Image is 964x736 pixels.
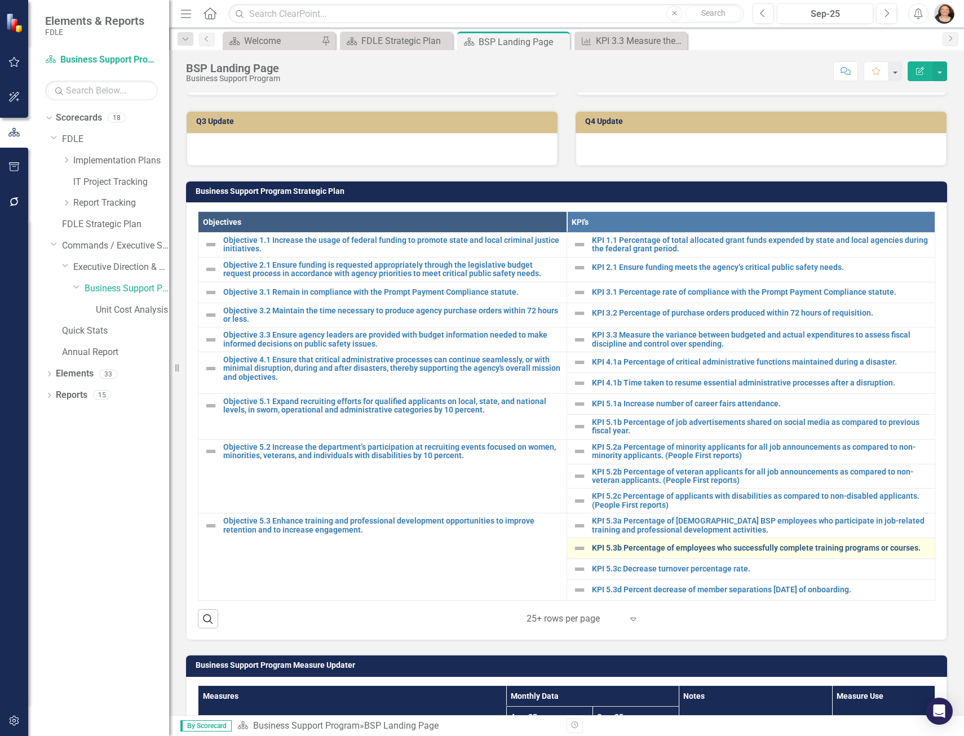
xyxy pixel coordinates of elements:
[701,8,726,17] span: Search
[223,236,561,254] a: Objective 1.1 Increase the usage of federal funding to promote state and local criminal justice i...
[567,513,935,538] td: Double-Click to Edit Right Click for Context Menu
[73,197,169,210] a: Report Tracking
[204,519,218,533] img: Not Defined
[479,35,567,49] div: BSP Landing Page
[592,236,930,254] a: KPI 1.1 Percentage of total allocated grant funds expended by state and local agencies during the...
[223,288,561,296] a: Objective 3.1 Remain in compliance with the Prompt Payment Compliance statute.
[592,468,930,485] a: KPI 5.2b Percentage of veteran applicants for all job announcements as compared to non-veteran ap...
[577,34,684,48] a: KPI 3.3 Measure the variance between budgeted and actual expenditures to assess fiscal discipline...
[223,443,561,460] a: Objective 5.2 Increase the department’s participation at recruiting events focused on women, mino...
[180,720,232,731] span: By Scorecard
[198,232,567,257] td: Double-Click to Edit Right Click for Context Menu
[573,519,586,533] img: Not Defined
[196,187,941,196] h3: Business Support Program Strategic Plan
[204,399,218,413] img: Not Defined
[56,367,94,380] a: Elements
[223,517,561,534] a: Objective 5.3 Enhance training and professional development opportunities to improve retention an...
[45,28,144,37] small: FDLE
[585,117,941,126] h3: Q4 Update
[567,327,935,352] td: Double-Click to Edit Right Click for Context Menu
[567,558,935,579] td: Double-Click to Edit Right Click for Context Menu
[96,304,169,317] a: Unit Cost Analysis
[223,307,561,324] a: Objective 3.2 Maintain the time necessary to produce agency purchase orders within 72 hours or less.
[596,34,684,48] div: KPI 3.3 Measure the variance between budgeted and actual expenditures to assess fiscal discipline...
[223,261,561,278] a: Objective 2.1 Ensure funding is requested appropriately through the legislative budget request pr...
[45,81,158,100] input: Search Below...
[573,307,586,320] img: Not Defined
[592,418,930,436] a: KPI 5.1b Percentage of job advertisements shared on social media as compared to previous fiscal y...
[592,358,930,366] a: KPI 4.1a Percentage of critical administrative functions maintained during a disaster.
[62,325,169,338] a: Quick Stats
[573,397,586,411] img: Not Defined
[573,376,586,390] img: Not Defined
[198,513,567,601] td: Double-Click to Edit Right Click for Context Menu
[204,445,218,458] img: Not Defined
[6,12,25,32] img: ClearPoint Strategy
[573,494,586,508] img: Not Defined
[573,469,586,483] img: Not Defined
[573,583,586,597] img: Not Defined
[567,303,935,327] td: Double-Click to Edit Right Click for Context Menu
[253,720,360,731] a: Business Support Program
[573,333,586,347] img: Not Defined
[592,544,930,552] a: KPI 5.3b Percentage of employees who successfully complete training programs or courses.
[934,3,954,24] img: Elizabeth Martin
[198,394,567,440] td: Double-Click to Edit Right Click for Context Menu
[62,133,169,146] a: FDLE
[592,331,930,348] a: KPI 3.3 Measure the variance between budgeted and actual expenditures to assess fiscal discipline...
[108,113,126,123] div: 18
[204,362,218,375] img: Not Defined
[62,346,169,359] a: Annual Report
[62,240,169,252] a: Commands / Executive Support Branch
[198,257,567,282] td: Double-Click to Edit Right Click for Context Menu
[228,4,744,24] input: Search ClearPoint...
[204,263,218,276] img: Not Defined
[223,331,561,348] a: Objective 3.3 Ensure agency leaders are provided with budget information needed to make informed ...
[223,397,561,415] a: Objective 5.1 Expand recruiting efforts for qualified applicants on local, state, and national le...
[198,327,567,352] td: Double-Click to Edit Right Click for Context Menu
[198,303,567,327] td: Double-Click to Edit Right Click for Context Menu
[343,34,450,48] a: FDLE Strategic Plan
[567,439,935,464] td: Double-Click to Edit Right Click for Context Menu
[85,282,169,295] a: Business Support Program
[45,14,144,28] span: Elements & Reports
[573,542,586,555] img: Not Defined
[223,356,561,382] a: Objective 4.1 Ensure that critical administrative processes can continue seamlessly, or with mini...
[567,464,935,489] td: Double-Click to Edit Right Click for Context Menu
[567,415,935,440] td: Double-Click to Edit Right Click for Context Menu
[592,288,930,296] a: KPI 3.1 Percentage rate of compliance with the Prompt Payment Compliance statute.
[685,6,741,21] button: Search
[592,586,930,594] a: KPI 5.3d Percent decrease of member separations [DATE] of onboarding.
[573,445,586,458] img: Not Defined
[573,420,586,433] img: Not Defined
[62,218,169,231] a: FDLE Strategic Plan
[204,333,218,347] img: Not Defined
[592,309,930,317] a: KPI 3.2 Percentage of purchase orders produced within 72 hours of requisition.
[567,489,935,513] td: Double-Click to Edit Right Click for Context Menu
[93,391,111,400] div: 15
[573,238,586,251] img: Not Defined
[225,34,319,48] a: Welcome
[204,238,218,251] img: Not Defined
[567,352,935,373] td: Double-Click to Edit Right Click for Context Menu
[73,176,169,189] a: IT Project Tracking
[592,400,930,408] a: KPI 5.1a Increase number of career fairs attendance.
[567,373,935,394] td: Double-Click to Edit Right Click for Context Menu
[73,154,169,167] a: Implementation Plans
[592,443,930,460] a: KPI 5.2a Percentage of minority applicants for all job announcements as compared to non-minority ...
[99,369,117,379] div: 33
[567,538,935,558] td: Double-Click to Edit Right Click for Context Menu
[204,286,218,299] img: Not Defined
[592,379,930,387] a: KPI 4.1b Time taken to resume essential administrative processes after a disruption.
[73,261,169,274] a: Executive Direction & Business Support
[198,282,567,303] td: Double-Click to Edit Right Click for Context Menu
[781,7,869,21] div: Sep-25
[45,54,158,66] a: Business Support Program
[196,117,552,126] h3: Q3 Update
[592,565,930,573] a: KPI 5.3c Decrease turnover percentage rate.
[567,579,935,600] td: Double-Click to Edit Right Click for Context Menu
[204,308,218,322] img: Not Defined
[237,720,558,733] div: »
[56,112,102,125] a: Scorecards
